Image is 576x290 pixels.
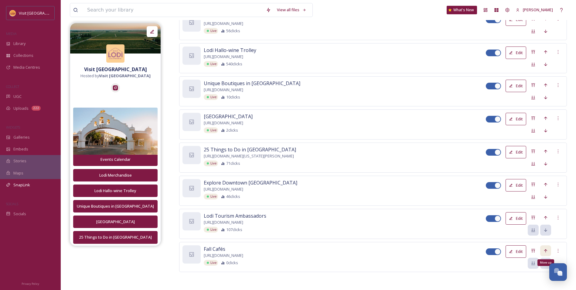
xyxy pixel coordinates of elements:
[226,61,242,67] span: 540 clicks
[204,245,225,253] span: Fall Cafés
[13,94,22,99] span: UGC
[6,84,19,89] span: COLLECT
[226,28,240,34] span: 56 clicks
[84,3,263,17] input: Search your library
[204,219,243,225] span: [URL][DOMAIN_NAME]
[84,66,147,73] strong: Visit [GEOGRAPHIC_DATA]
[204,194,218,199] div: Live
[513,4,556,16] a: [PERSON_NAME]
[447,6,477,14] a: What's New
[226,194,240,199] span: 46 clicks
[77,157,154,162] div: Events Calendar
[204,260,218,266] div: Live
[13,182,30,188] span: SnapLink
[204,186,243,192] span: [URL][DOMAIN_NAME]
[22,280,39,287] a: Privacy Policy
[506,47,526,59] button: Edit
[6,125,20,129] span: WIDGETS
[73,185,158,197] button: Lodi Hallo-wine Trolley
[226,161,240,166] span: 71 clicks
[204,94,218,100] div: Live
[226,127,238,133] span: 2 clicks
[226,260,238,266] span: 0 clicks
[13,170,23,176] span: Maps
[77,219,154,225] div: [GEOGRAPHIC_DATA]
[13,41,26,47] span: Library
[77,172,154,178] div: Lodi Merchandise
[77,188,154,194] div: Lodi Hallo-wine Trolley
[204,113,253,120] span: [GEOGRAPHIC_DATA]
[13,146,28,152] span: Embeds
[22,282,39,286] span: Privacy Policy
[506,146,526,158] button: Edit
[32,106,41,111] div: 222
[70,23,161,54] img: f3c95699-6446-452f-9a14-16c78ac2645e.jpg
[99,73,151,78] strong: Visit [GEOGRAPHIC_DATA]
[204,120,243,126] span: [URL][DOMAIN_NAME]
[204,253,243,258] span: [URL][DOMAIN_NAME]
[73,216,158,228] button: [GEOGRAPHIC_DATA]
[13,134,30,140] span: Galleries
[73,169,158,181] button: Lodi Merchandise
[106,44,124,63] img: Square%20Social%20Visit%20Lodi.png
[73,153,158,166] button: Events Calendar
[204,161,218,166] div: Live
[80,73,151,79] span: Hosted by
[506,245,526,258] button: Edit
[13,211,26,217] span: Socials
[537,259,554,266] div: Move up
[204,80,300,87] span: Unique Boutiques in [GEOGRAPHIC_DATA]
[204,54,243,60] span: [URL][DOMAIN_NAME]
[204,146,296,153] span: 25 Things to Do in [GEOGRAPHIC_DATA]
[506,113,526,125] button: Edit
[77,234,154,240] div: 25 Things to Do in [GEOGRAPHIC_DATA]
[73,231,158,243] button: 25 Things to Do in [GEOGRAPHIC_DATA]
[204,153,294,159] span: [URL][DOMAIN_NAME][US_STATE][PERSON_NAME]
[204,127,218,133] div: Live
[204,47,256,54] span: Lodi Hallo-wine Trolley
[274,4,309,16] a: View all files
[73,200,158,212] button: Unique Boutiques in [GEOGRAPHIC_DATA]
[204,28,218,34] div: Live
[13,158,26,164] span: Stories
[6,31,17,36] span: MEDIA
[506,80,526,92] button: Edit
[13,64,40,70] span: Media Centres
[13,105,29,111] span: Uploads
[226,227,242,233] span: 107 clicks
[549,263,567,281] button: Open Chat
[204,227,218,233] div: Live
[204,21,243,26] span: [URL][DOMAIN_NAME]
[6,202,18,206] span: SOCIALS
[204,61,218,67] div: Live
[13,53,33,58] span: Collections
[523,7,553,12] span: [PERSON_NAME]
[506,179,526,192] button: Edit
[204,212,266,219] span: Lodi Tourism Ambassadors
[19,10,66,16] span: Visit [GEOGRAPHIC_DATA]
[77,203,154,209] div: Unique Boutiques in [GEOGRAPHIC_DATA]
[226,94,240,100] span: 10 clicks
[506,212,526,225] button: Edit
[10,10,16,16] img: Square%20Social%20Visit%20Lodi.png
[204,179,297,186] span: Explore Downtown [GEOGRAPHIC_DATA]
[204,87,243,93] span: [URL][DOMAIN_NAME]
